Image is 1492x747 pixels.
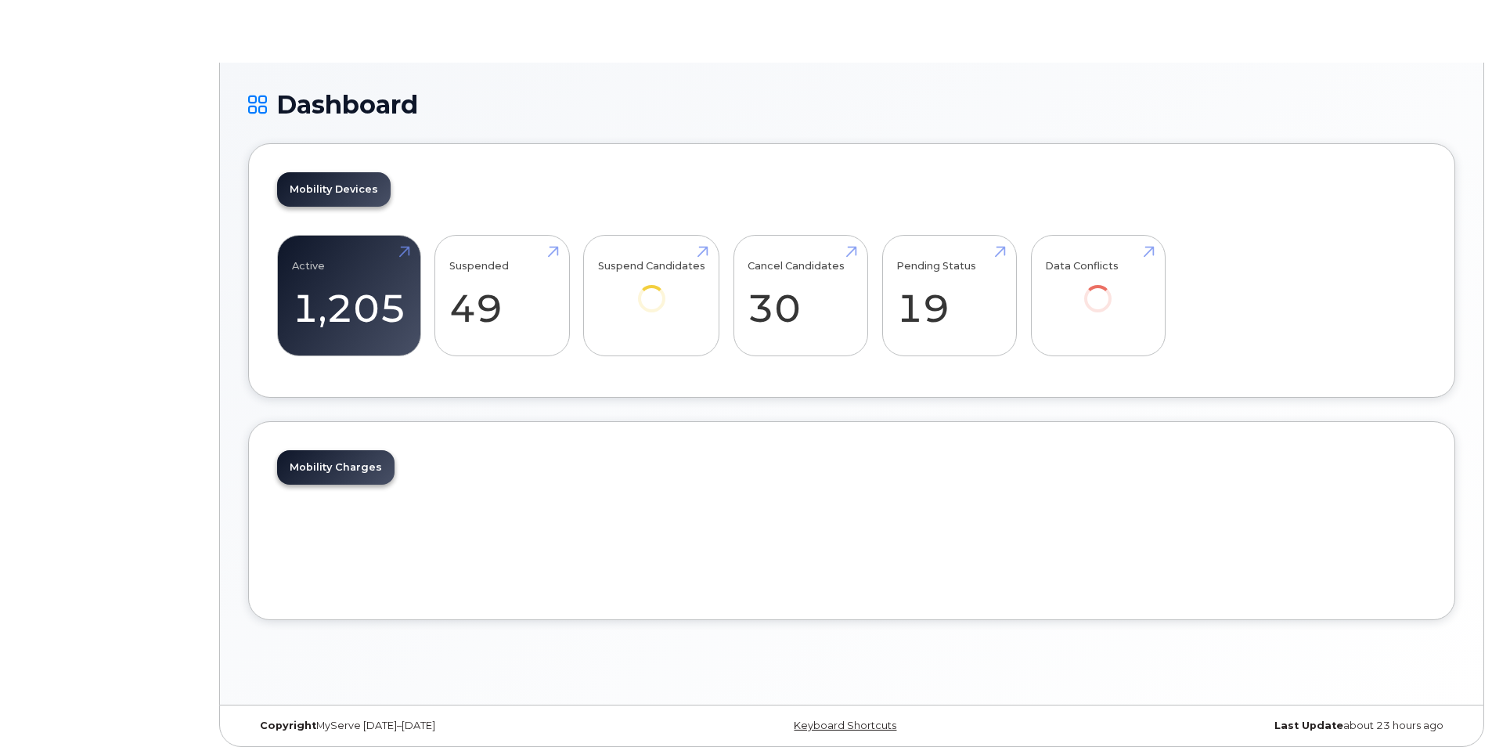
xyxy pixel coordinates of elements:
[292,244,406,348] a: Active 1,205
[1274,720,1343,731] strong: Last Update
[277,172,391,207] a: Mobility Devices
[598,244,705,334] a: Suspend Candidates
[449,244,555,348] a: Suspended 49
[896,244,1002,348] a: Pending Status 19
[248,91,1455,118] h1: Dashboard
[248,720,650,732] div: MyServe [DATE]–[DATE]
[260,720,316,731] strong: Copyright
[277,450,395,485] a: Mobility Charges
[794,720,896,731] a: Keyboard Shortcuts
[1045,244,1151,334] a: Data Conflicts
[748,244,853,348] a: Cancel Candidates 30
[1053,720,1455,732] div: about 23 hours ago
